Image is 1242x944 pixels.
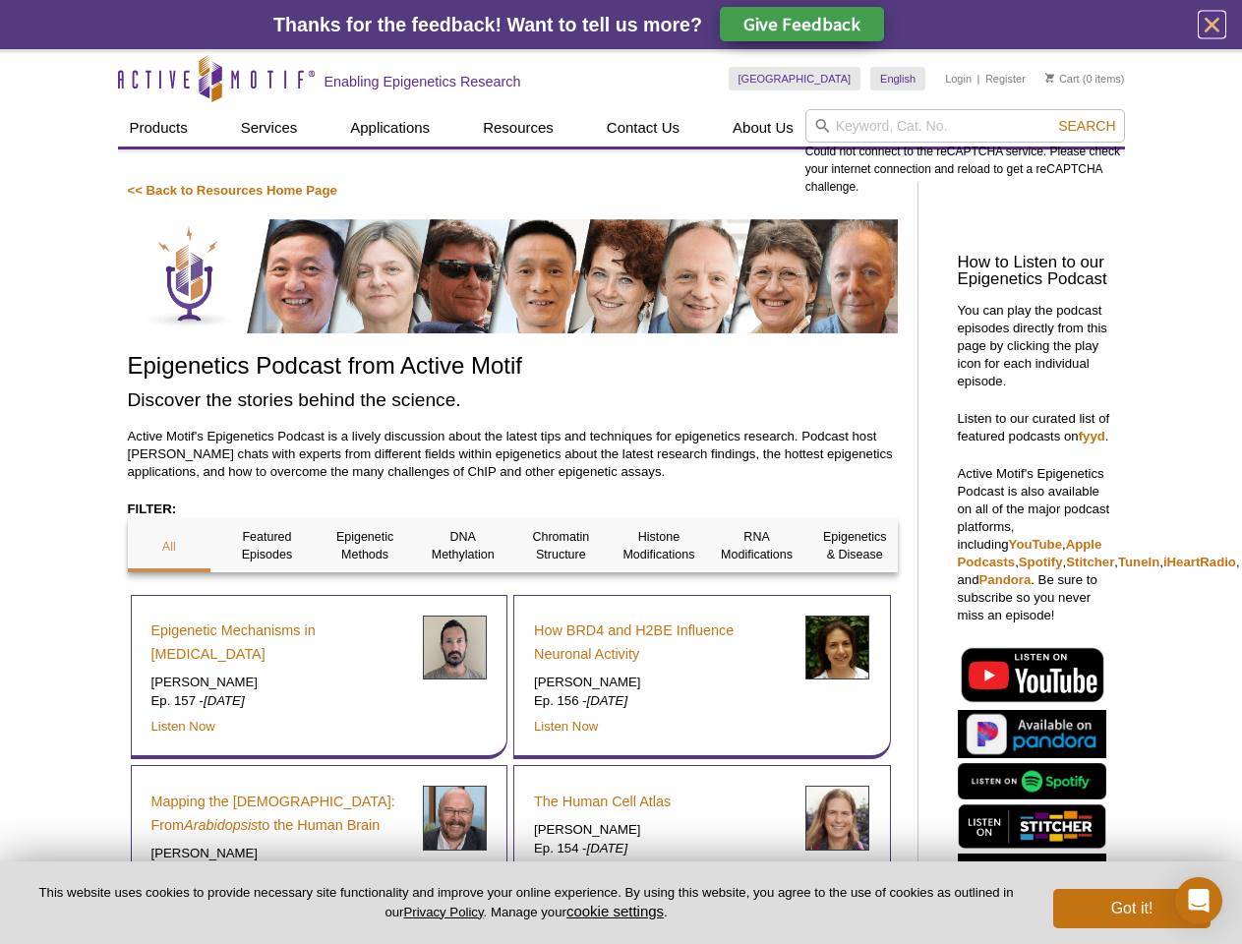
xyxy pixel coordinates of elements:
[128,219,898,333] img: Discover the stories behind the science.
[1053,889,1211,928] button: Got it!
[1019,555,1063,569] a: Spotify
[184,817,258,833] em: Arabidopsis
[519,528,603,563] p: Chromatin Structure
[128,183,337,198] a: << Back to Resources Home Page
[423,786,487,850] img: Joseph Ecker headshot
[870,67,925,90] a: English
[958,302,1115,390] p: You can play the podcast episodes directly from this page by clicking the play icon for each indi...
[587,841,628,855] em: [DATE]
[958,465,1115,624] p: Active Motif's Epigenetics Podcast is also available on all of the major podcast platforms, inclu...
[128,353,898,382] h1: Epigenetics Podcast from Active Motif
[534,674,791,691] p: [PERSON_NAME]
[534,840,791,857] p: Ep. 154 -
[128,386,898,413] h2: Discover the stories behind the science.
[1009,537,1062,552] a: YouTube
[1066,555,1114,569] a: Stitcher
[1045,67,1125,90] li: (0 items)
[128,501,177,516] strong: FILTER:
[128,538,211,556] p: All
[204,693,245,708] em: [DATE]
[958,763,1106,799] img: Listen on Spotify
[721,109,805,147] a: About Us
[1058,118,1115,134] span: Search
[985,72,1026,86] a: Register
[729,67,861,90] a: [GEOGRAPHIC_DATA]
[1175,877,1222,924] div: Open Intercom Messenger
[977,67,980,90] li: |
[945,72,972,86] a: Login
[958,710,1106,758] img: Listen on Pandora
[958,410,1115,445] p: Listen to our curated list of featured podcasts on .
[805,616,869,679] img: Erica Korb headshot
[151,692,408,710] p: Ep. 157 -
[958,537,1102,569] a: Apple Podcasts
[423,616,487,679] img: Luca Magnani headshot
[151,619,408,666] a: Epigenetic Mechanisms in [MEDICAL_DATA]
[1052,117,1121,135] button: Search
[421,528,504,563] p: DNA Methylation
[1200,13,1224,37] button: close
[566,903,664,919] button: cookie settings
[958,854,1106,896] img: Listen on iHeartRadio
[403,905,483,919] a: Privacy Policy
[325,73,521,90] h2: Enabling Epigenetics Research
[979,572,1032,587] a: Pandora
[31,884,1021,921] p: This website uses cookies to provide necessary site functionality and improve your online experie...
[534,619,791,666] a: How BRD4 and H2BE Influence Neuronal Activity
[958,644,1106,705] img: Listen on YouTube
[471,109,565,147] a: Resources
[813,528,897,563] p: Epigenetics & Disease
[534,790,671,813] a: The Human Cell Atlas
[743,13,860,35] span: Give Feedback
[229,109,310,147] a: Services
[958,255,1115,288] h3: How to Listen to our Epigenetics Podcast
[151,719,215,734] a: Listen Now
[958,804,1106,849] img: Listen on Stitcher
[128,428,898,481] p: Active Motif's Epigenetics Podcast is a lively discussion about the latest tips and techniques fo...
[618,528,701,563] p: Histone Modifications
[805,786,869,850] img: Sarah Teichmann headshot
[1079,429,1105,443] a: fyyd
[1163,555,1236,569] a: iHeartRadio
[587,693,628,708] em: [DATE]
[151,845,408,862] p: [PERSON_NAME]
[715,528,798,563] p: RNA Modifications
[338,109,442,147] a: Applications
[273,14,702,35] span: Thanks for the feedback! Want to tell us more?
[151,674,408,691] p: [PERSON_NAME]
[805,109,1125,196] div: Could not connect to the reCAPTCHA service. Please check your internet connection and reload to g...
[118,109,200,147] a: Products
[1045,72,1080,86] a: Cart
[225,528,309,563] p: Featured Episodes
[534,821,791,839] p: [PERSON_NAME]
[324,528,407,563] p: Epigenetic Methods
[1118,555,1159,569] a: TuneIn
[534,719,598,734] a: Listen Now
[805,109,1125,143] input: Keyword, Cat. No.
[1045,73,1054,83] img: Your Cart
[595,109,691,147] a: Contact Us
[534,692,791,710] p: Ep. 156 -
[151,790,408,837] a: Mapping the [DEMOGRAPHIC_DATA]: FromArabidopsisto the Human Brain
